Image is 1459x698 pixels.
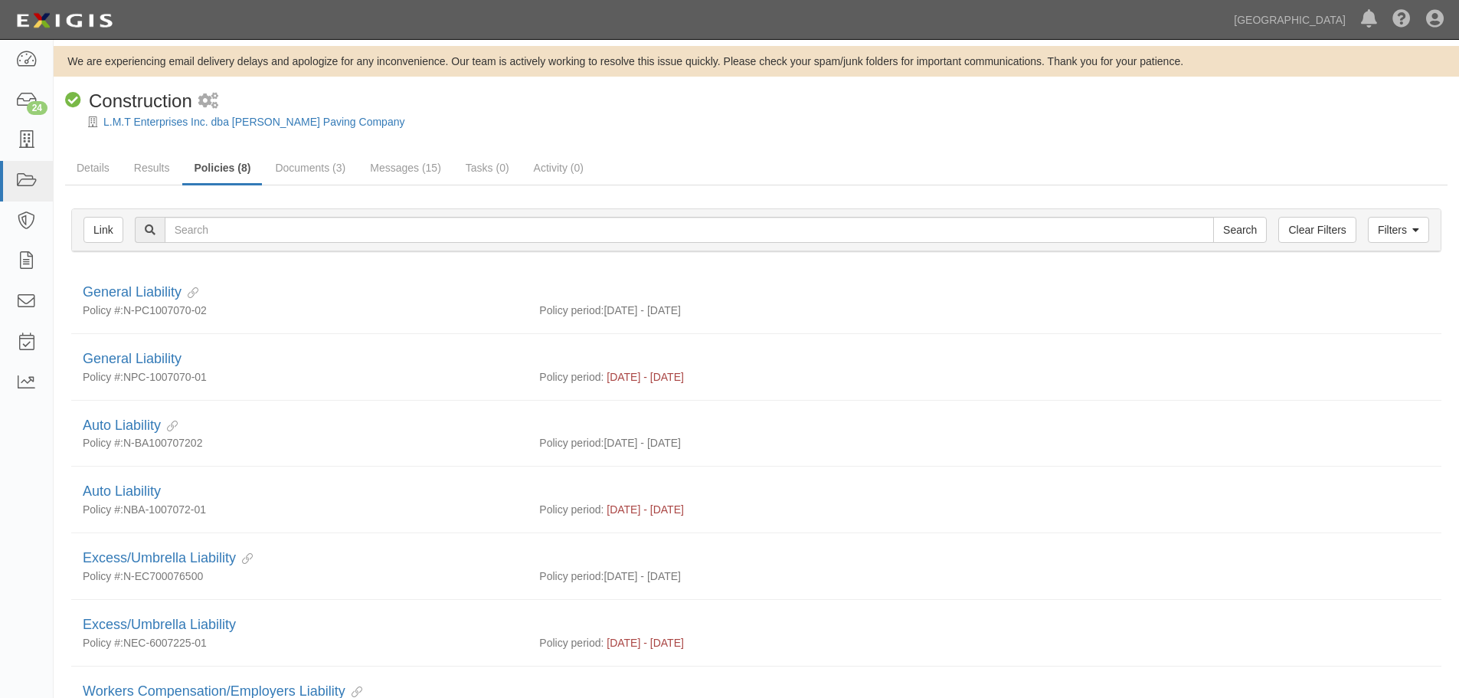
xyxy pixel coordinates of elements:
[198,93,218,110] i: 2 scheduled workflows
[65,88,192,114] div: Construction
[123,152,182,183] a: Results
[263,152,357,183] a: Documents (3)
[1226,5,1353,35] a: [GEOGRAPHIC_DATA]
[54,54,1459,69] div: We are experiencing email delivery delays and apologize for any inconvenience. Our team is active...
[236,554,253,565] i: This policy is linked to other agreements
[607,637,684,649] span: [DATE] - [DATE]
[539,369,604,385] p: Policy period:
[83,502,123,517] p: Policy #:
[1213,217,1267,243] input: Search
[1392,11,1411,29] i: Help Center - Complianz
[539,635,604,650] p: Policy period:
[607,371,684,383] span: [DATE] - [DATE]
[83,617,236,632] a: Excess/Umbrella Liability
[83,418,161,433] a: Auto Liability
[65,152,121,183] a: Details
[103,116,404,128] a: L.M.T Enterprises Inc. dba [PERSON_NAME] Paving Company
[539,569,604,584] p: Policy period:
[182,152,262,185] a: Policies (8)
[83,435,123,451] p: Policy #:
[27,101,47,115] div: 24
[71,303,528,318] div: N-PC1007070-02
[83,284,182,300] a: General Liability
[83,635,123,650] p: Policy #:
[607,503,684,516] span: [DATE] - [DATE]
[83,369,123,385] p: Policy #:
[1368,217,1429,243] a: Filters
[182,288,198,299] i: This policy is linked to other agreements
[1278,217,1356,243] a: Clear Filters
[65,93,81,109] i: Compliant
[71,369,528,385] div: NPC-1007070-01
[83,569,123,584] p: Policy #:
[83,303,123,318] p: Policy #:
[522,152,595,183] a: Activity (0)
[539,435,604,451] p: Policy period:
[11,7,117,34] img: logo-5460c22ac91f19d4615b14bd174203de0afe785f0fc80cf4dbbc73dc1793850b.png
[83,351,182,366] a: General Liability
[71,569,528,584] div: N-EC700076500
[89,90,192,111] span: Construction
[345,687,362,698] i: This policy is linked to other agreements
[161,421,178,432] i: This policy is linked to other agreements
[83,483,161,499] a: Auto Liability
[83,550,236,565] a: Excess/Umbrella Liability
[71,502,528,517] div: NBA-1007072-01
[358,152,453,183] a: Messages (15)
[539,502,604,517] p: Policy period:
[165,217,1214,243] input: Search
[528,303,1441,318] div: [DATE] - [DATE]
[528,569,1441,584] div: [DATE] - [DATE]
[539,303,604,318] p: Policy period:
[71,635,528,650] div: NEC-6007225-01
[71,435,528,451] div: N-BA100707202
[83,217,123,243] a: Link
[528,435,1441,451] div: [DATE] - [DATE]
[454,152,521,183] a: Tasks (0)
